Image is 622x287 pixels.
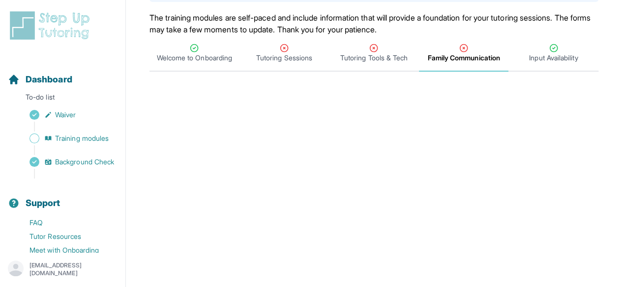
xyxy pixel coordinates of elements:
[55,157,114,167] span: Background Check
[8,10,95,41] img: logo
[8,261,118,278] button: [EMAIL_ADDRESS][DOMAIN_NAME]
[30,261,118,277] p: [EMAIL_ADDRESS][DOMAIN_NAME]
[8,230,125,243] a: Tutor Resources
[55,110,76,120] span: Waiver
[55,133,109,143] span: Training modules
[4,181,121,214] button: Support
[4,92,121,106] p: To-do list
[340,53,408,63] span: Tutoring Tools & Tech
[8,155,125,169] a: Background Check
[427,53,500,63] span: Family Communication
[8,131,125,145] a: Training modules
[157,53,232,63] span: Welcome to Onboarding
[529,53,578,63] span: Input Availability
[8,108,125,122] a: Waiver
[4,57,121,90] button: Dashboard
[149,35,598,72] nav: Tabs
[8,73,72,86] a: Dashboard
[8,243,125,267] a: Meet with Onboarding Support
[26,196,60,210] span: Support
[26,73,72,86] span: Dashboard
[256,53,312,63] span: Tutoring Sessions
[8,216,125,230] a: FAQ
[149,12,598,35] p: The training modules are self-paced and include information that will provide a foundation for yo...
